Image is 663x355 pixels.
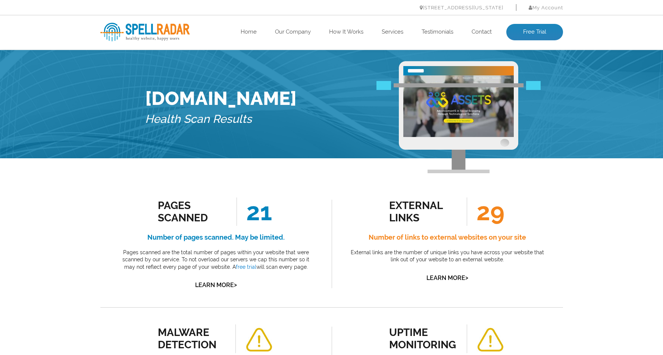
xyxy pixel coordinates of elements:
img: Free Website Analysis [403,75,514,137]
img: alert [245,328,273,352]
p: External links are the number of unique links you have across your website that link out of your ... [348,249,546,264]
p: Pages scanned are the total number of pages within your website that were scanned by our service.... [117,249,315,271]
a: Learn More> [195,281,237,289]
img: Free Webiste Analysis [399,61,518,173]
a: free trial [236,264,256,270]
span: > [234,280,237,290]
div: uptime monitoring [389,326,457,351]
div: Pages Scanned [158,199,225,224]
div: malware detection [158,326,225,351]
span: 29 [467,197,504,226]
h4: Number of links to external websites on your site [348,231,546,243]
h1: [DOMAIN_NAME] [145,87,297,109]
div: external links [389,199,457,224]
span: > [465,273,468,283]
img: alert [476,328,504,352]
a: Learn More> [426,274,468,281]
h5: Health Scan Results [145,109,297,129]
h4: Number of pages scanned. May be limited. [117,231,315,243]
img: Free Webiste Analysis [376,81,541,90]
span: 21 [237,197,272,226]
